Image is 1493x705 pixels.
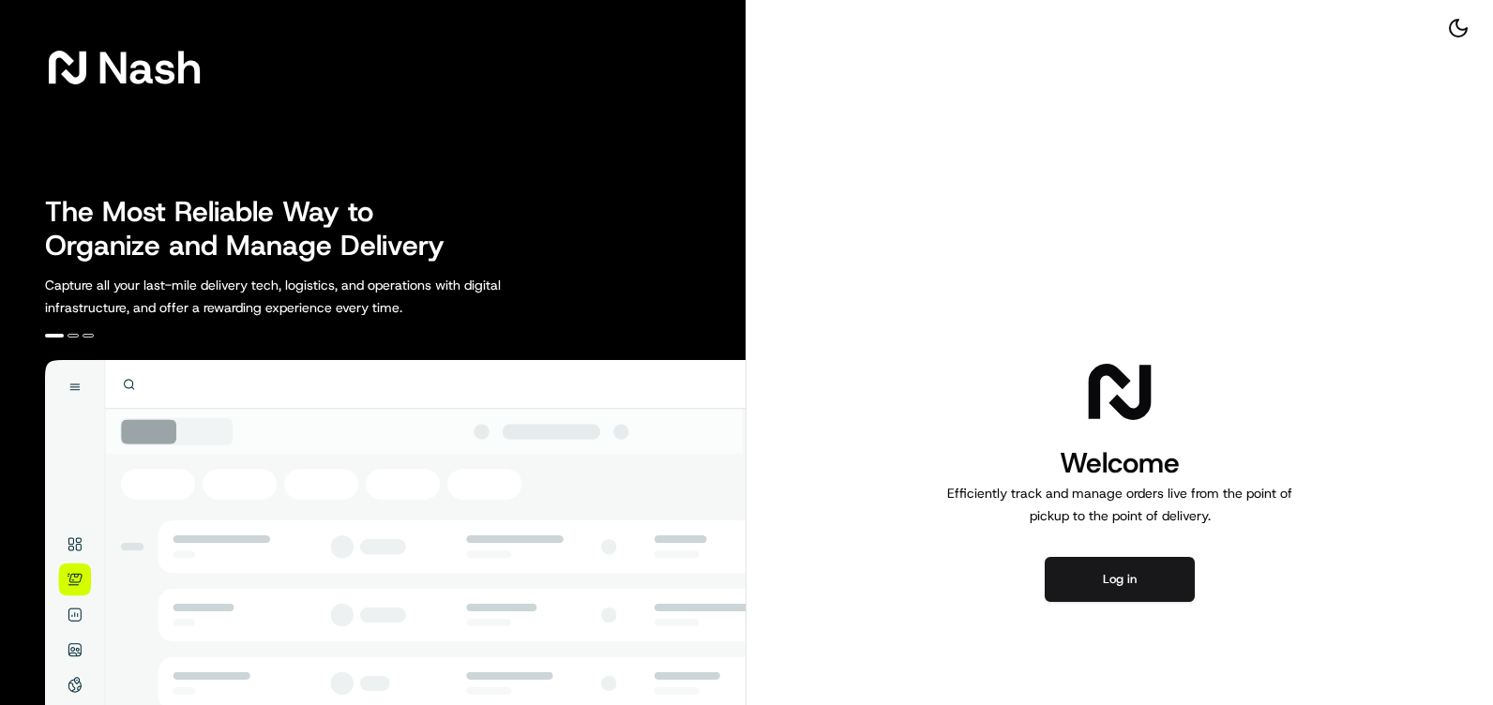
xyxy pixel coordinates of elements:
[45,195,465,262] h2: The Most Reliable Way to Organize and Manage Delivery
[1045,557,1195,602] button: Log in
[940,444,1300,482] h1: Welcome
[98,49,202,86] span: Nash
[45,274,585,319] p: Capture all your last-mile delivery tech, logistics, and operations with digital infrastructure, ...
[940,482,1300,527] p: Efficiently track and manage orders live from the point of pickup to the point of delivery.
